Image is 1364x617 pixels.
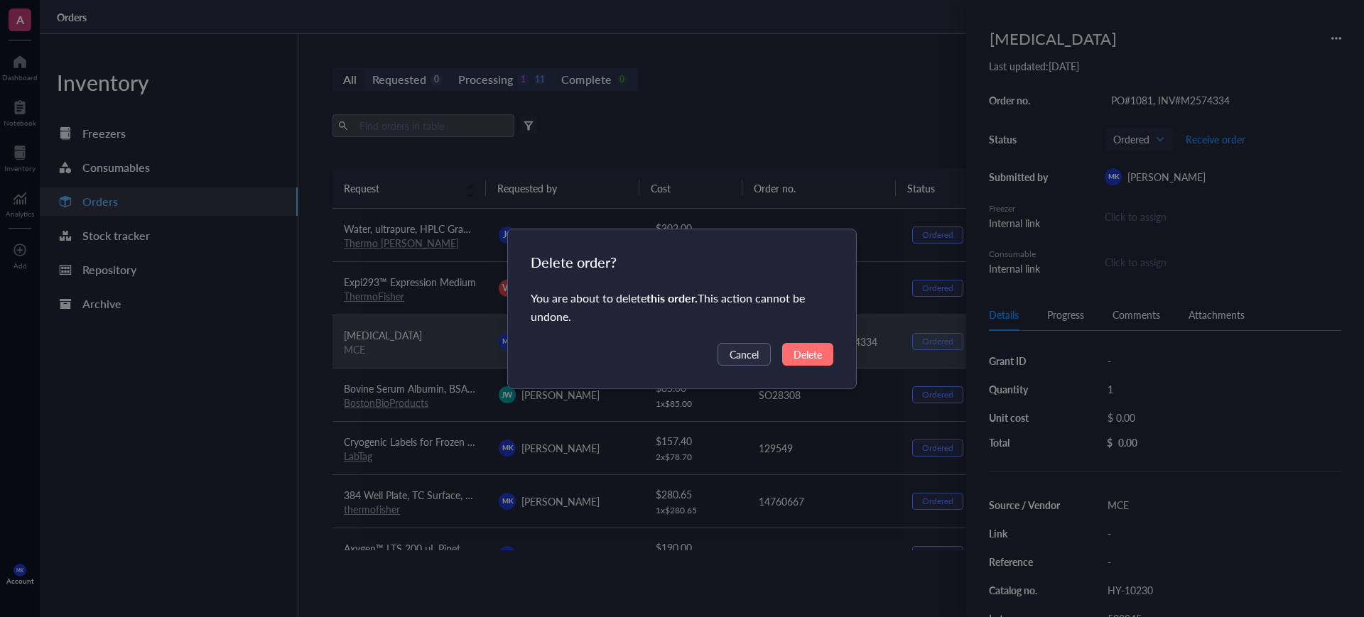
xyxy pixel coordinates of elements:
span: Cancel [730,346,759,362]
strong: this order . [646,290,698,306]
button: Delete [782,343,833,366]
button: Cancel [718,343,771,366]
div: Delete order? [531,252,617,272]
span: Delete [794,346,822,362]
div: You are about to delete This action cannot be undone. [531,289,834,326]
